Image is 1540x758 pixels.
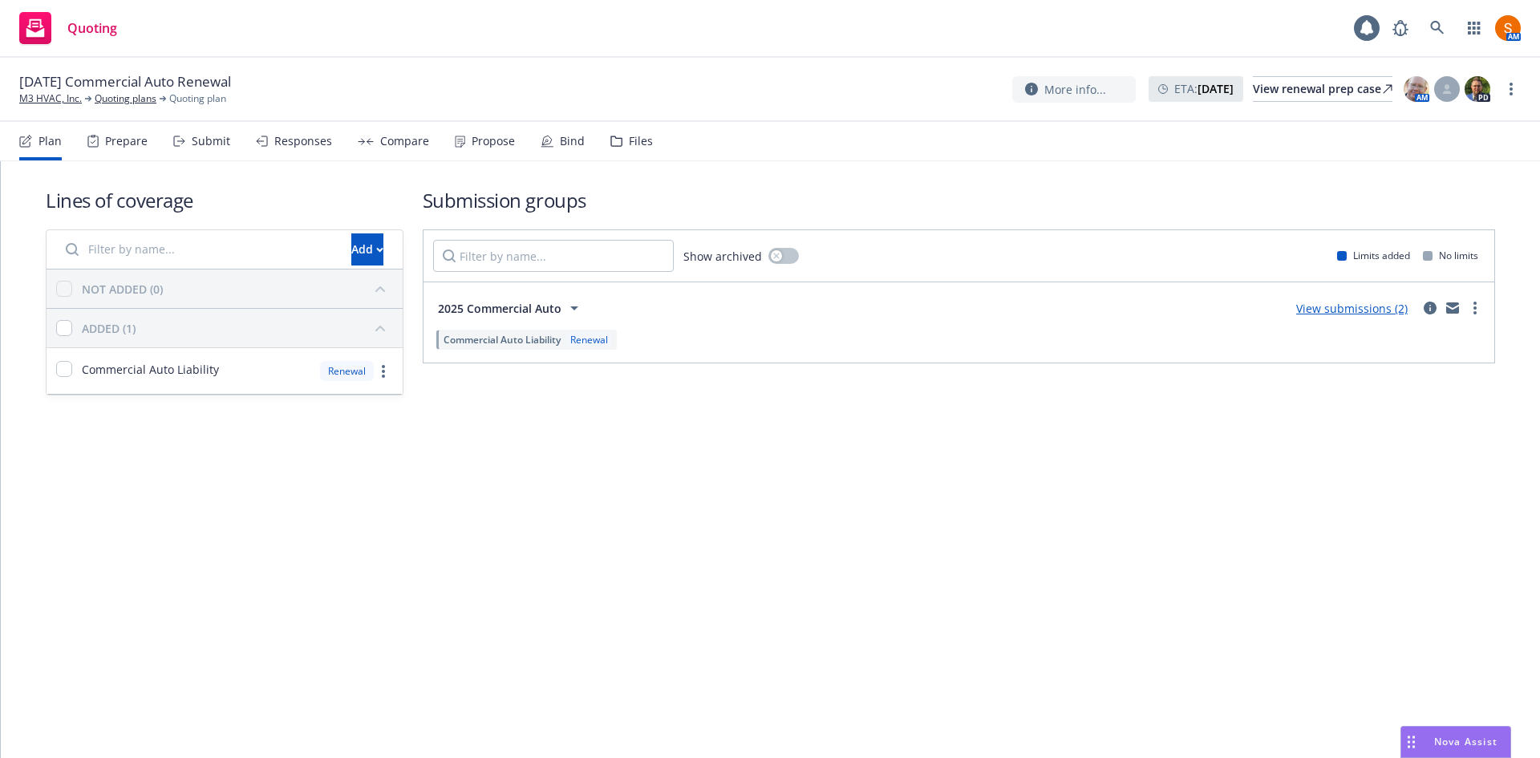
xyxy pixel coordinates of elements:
div: Drag to move [1401,727,1421,757]
a: more [1465,298,1485,318]
span: Commercial Auto Liability [444,333,561,347]
div: Bind [560,135,585,148]
input: Filter by name... [433,240,674,272]
button: ADDED (1) [82,315,393,341]
a: Quoting [13,6,124,51]
h1: Lines of coverage [46,187,403,213]
input: Filter by name... [56,233,342,266]
a: M3 HVAC, Inc. [19,91,82,106]
a: Quoting plans [95,91,156,106]
div: Add [351,234,383,265]
span: Quoting [67,22,117,34]
a: more [374,362,393,381]
div: View renewal prep case [1253,77,1392,101]
span: Commercial Auto Liability [82,361,219,378]
button: NOT ADDED (0) [82,276,393,302]
div: Renewal [567,333,611,347]
div: Compare [380,135,429,148]
a: View renewal prep case [1253,76,1392,102]
div: Renewal [320,361,374,381]
a: Report a Bug [1384,12,1416,44]
div: Propose [472,135,515,148]
div: Responses [274,135,332,148]
span: [DATE] Commercial Auto Renewal [19,72,231,91]
button: More info... [1012,76,1136,103]
a: Search [1421,12,1453,44]
div: NOT ADDED (0) [82,281,163,298]
span: Nova Assist [1434,735,1497,748]
span: 2025 Commercial Auto [438,300,561,317]
div: ADDED (1) [82,320,136,337]
div: Limits added [1337,249,1410,262]
a: Switch app [1458,12,1490,44]
span: Quoting plan [169,91,226,106]
a: View submissions (2) [1296,301,1408,316]
strong: [DATE] [1198,81,1234,96]
button: 2025 Commercial Auto [433,292,589,324]
button: Add [351,233,383,266]
div: Prepare [105,135,148,148]
span: More info... [1044,81,1106,98]
div: Plan [38,135,62,148]
div: No limits [1423,249,1478,262]
img: photo [1495,15,1521,41]
a: more [1501,79,1521,99]
div: Submit [192,135,230,148]
span: ETA : [1174,80,1234,97]
h1: Submission groups [423,187,1495,213]
img: photo [1404,76,1429,102]
a: mail [1443,298,1462,318]
button: Nova Assist [1400,726,1511,758]
a: circleInformation [1420,298,1440,318]
img: photo [1465,76,1490,102]
span: Show archived [683,248,762,265]
div: Files [629,135,653,148]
